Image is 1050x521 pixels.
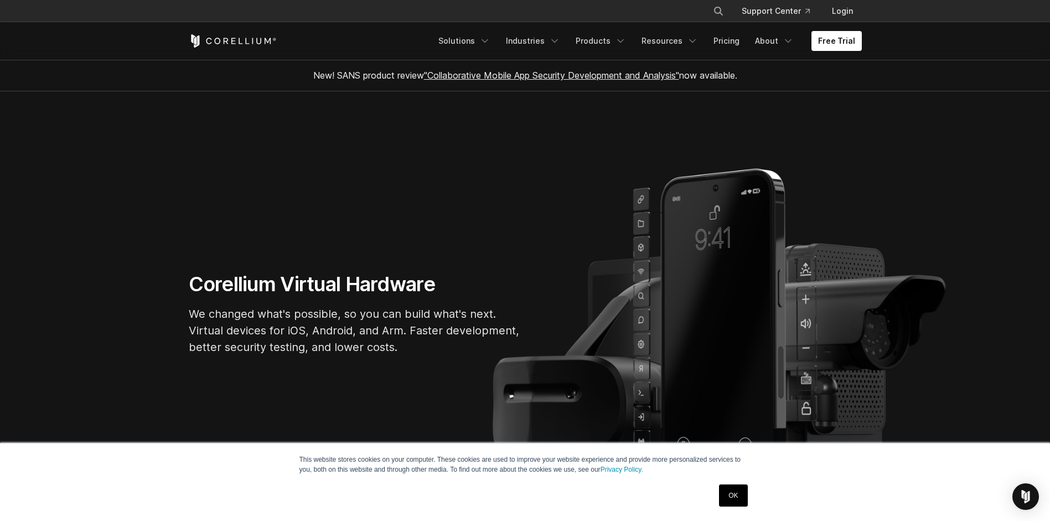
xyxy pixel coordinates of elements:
[569,31,633,51] a: Products
[424,70,679,81] a: "Collaborative Mobile App Security Development and Analysis"
[499,31,567,51] a: Industries
[189,34,277,48] a: Corellium Home
[635,31,705,51] a: Resources
[700,1,862,21] div: Navigation Menu
[707,31,746,51] a: Pricing
[811,31,862,51] a: Free Trial
[719,484,747,507] a: OK
[601,466,643,473] a: Privacy Policy.
[708,1,728,21] button: Search
[189,306,521,355] p: We changed what's possible, so you can build what's next. Virtual devices for iOS, Android, and A...
[823,1,862,21] a: Login
[1012,483,1039,510] div: Open Intercom Messenger
[733,1,819,21] a: Support Center
[299,455,751,474] p: This website stores cookies on your computer. These cookies are used to improve your website expe...
[189,272,521,297] h1: Corellium Virtual Hardware
[748,31,800,51] a: About
[432,31,862,51] div: Navigation Menu
[432,31,497,51] a: Solutions
[313,70,737,81] span: New! SANS product review now available.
